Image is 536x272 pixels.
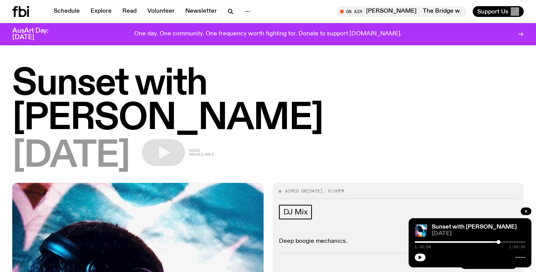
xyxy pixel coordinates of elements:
[279,205,312,219] a: DJ Mix
[279,238,518,245] p: Deep boogie mechanics.
[143,6,179,17] a: Volunteer
[285,188,307,194] span: Aired on
[307,188,323,194] span: [DATE]
[12,28,61,41] h3: AusArt Day: [DATE]
[323,188,344,194] span: , 6:00pm
[473,6,524,17] button: Support Us
[86,6,116,17] a: Explore
[118,6,141,17] a: Read
[336,6,467,17] button: On AirThe Bridge with [PERSON_NAME]The Bridge with [PERSON_NAME]
[432,224,517,230] a: Sunset with [PERSON_NAME]
[509,245,525,249] span: 1:59:59
[49,6,84,17] a: Schedule
[415,224,427,237] img: Simon Caldwell stands side on, looking downwards. He has headphones on. Behind him is a brightly ...
[12,139,130,174] span: [DATE]
[189,149,214,156] span: Audio unavailable
[284,208,308,216] span: DJ Mix
[12,67,524,136] h1: Sunset with [PERSON_NAME]
[134,31,402,38] p: One day. One community. One frequency worth fighting for. Donate to support [DOMAIN_NAME].
[415,245,431,249] span: 1:30:54
[477,8,508,15] span: Support Us
[432,231,525,237] span: [DATE]
[181,6,221,17] a: Newsletter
